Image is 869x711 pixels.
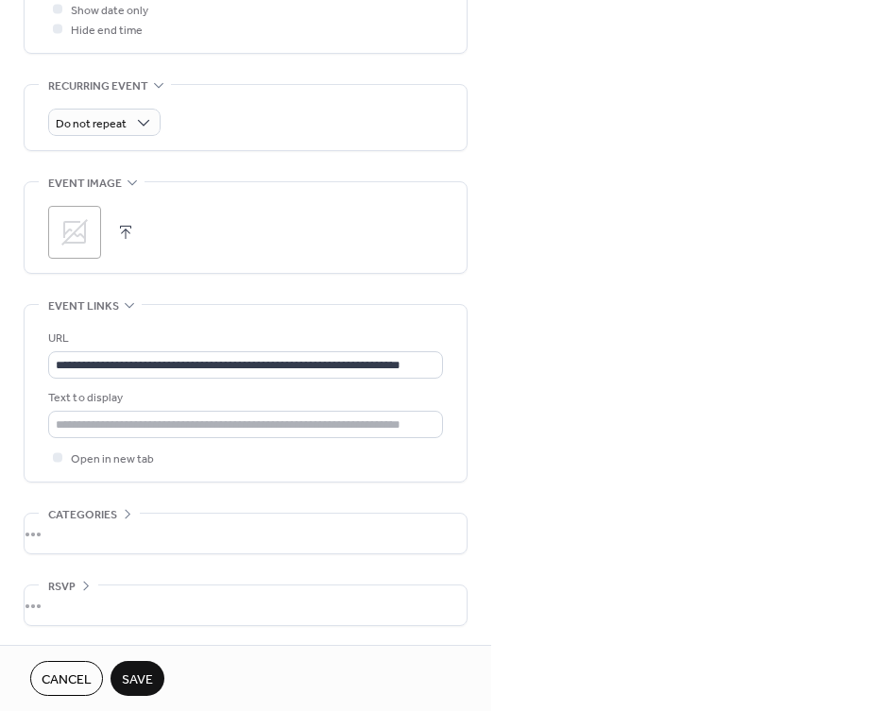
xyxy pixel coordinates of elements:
[30,661,103,696] button: Cancel
[122,670,153,690] span: Save
[48,76,148,96] span: Recurring event
[48,505,117,525] span: Categories
[25,514,467,553] div: •••
[48,577,76,597] span: RSVP
[48,329,439,348] div: URL
[48,174,122,194] span: Event image
[56,113,127,135] span: Do not repeat
[71,1,148,21] span: Show date only
[48,206,101,259] div: ;
[71,449,154,469] span: Open in new tab
[111,661,164,696] button: Save
[71,21,143,41] span: Hide end time
[48,388,439,408] div: Text to display
[25,585,467,625] div: •••
[48,296,119,316] span: Event links
[42,670,92,690] span: Cancel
